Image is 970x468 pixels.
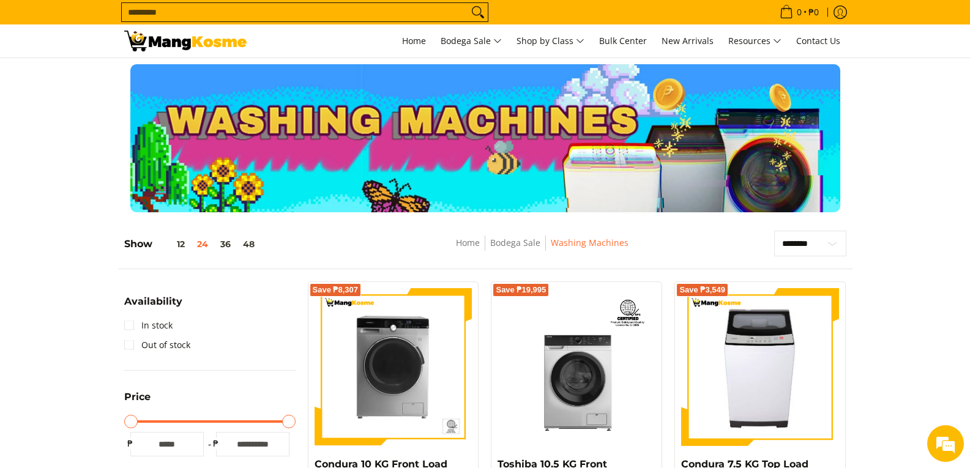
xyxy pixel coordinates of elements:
a: Shop by Class [510,24,591,58]
span: Bodega Sale [441,34,502,49]
button: 48 [237,239,261,249]
a: Contact Us [790,24,846,58]
span: Contact Us [796,35,840,46]
button: 36 [214,239,237,249]
span: Resources [728,34,782,49]
a: Washing Machines [551,237,629,248]
span: Bulk Center [599,35,647,46]
span: Availability [124,297,182,306]
span: ₱ [124,437,136,450]
span: Save ₱3,549 [679,286,725,294]
span: Save ₱19,995 [496,286,546,294]
a: Out of stock [124,335,190,355]
a: Home [396,24,432,58]
span: New Arrivals [662,35,714,46]
nav: Breadcrumbs [367,236,717,263]
a: Bodega Sale [490,237,540,248]
summary: Open [124,392,151,411]
span: • [776,6,823,19]
span: ₱0 [807,8,821,17]
span: ₱ [210,437,222,450]
button: 24 [191,239,214,249]
img: Washing Machines l Mang Kosme: Home Appliances Warehouse Sale Partner [124,31,247,51]
button: 12 [152,239,191,249]
span: Save ₱8,307 [313,286,359,294]
a: Home [456,237,480,248]
button: Search [468,3,488,21]
h5: Show [124,238,261,250]
span: Price [124,392,151,402]
img: condura-7.5kg-topload-non-inverter-washing-machine-class-c-full-view-mang-kosme [687,288,835,446]
nav: Main Menu [259,24,846,58]
a: In stock [124,316,173,335]
img: Condura 10 KG Front Load Combo Inverter Washing Machine (Premium) [315,288,472,446]
summary: Open [124,297,182,316]
a: Resources [722,24,788,58]
a: New Arrivals [655,24,720,58]
a: Bodega Sale [435,24,508,58]
a: Bulk Center [593,24,653,58]
span: 0 [795,8,804,17]
img: Toshiba 10.5 KG Front Load Inverter Washing Machine (Class A) [498,288,655,446]
span: Shop by Class [517,34,584,49]
span: Home [402,35,426,46]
